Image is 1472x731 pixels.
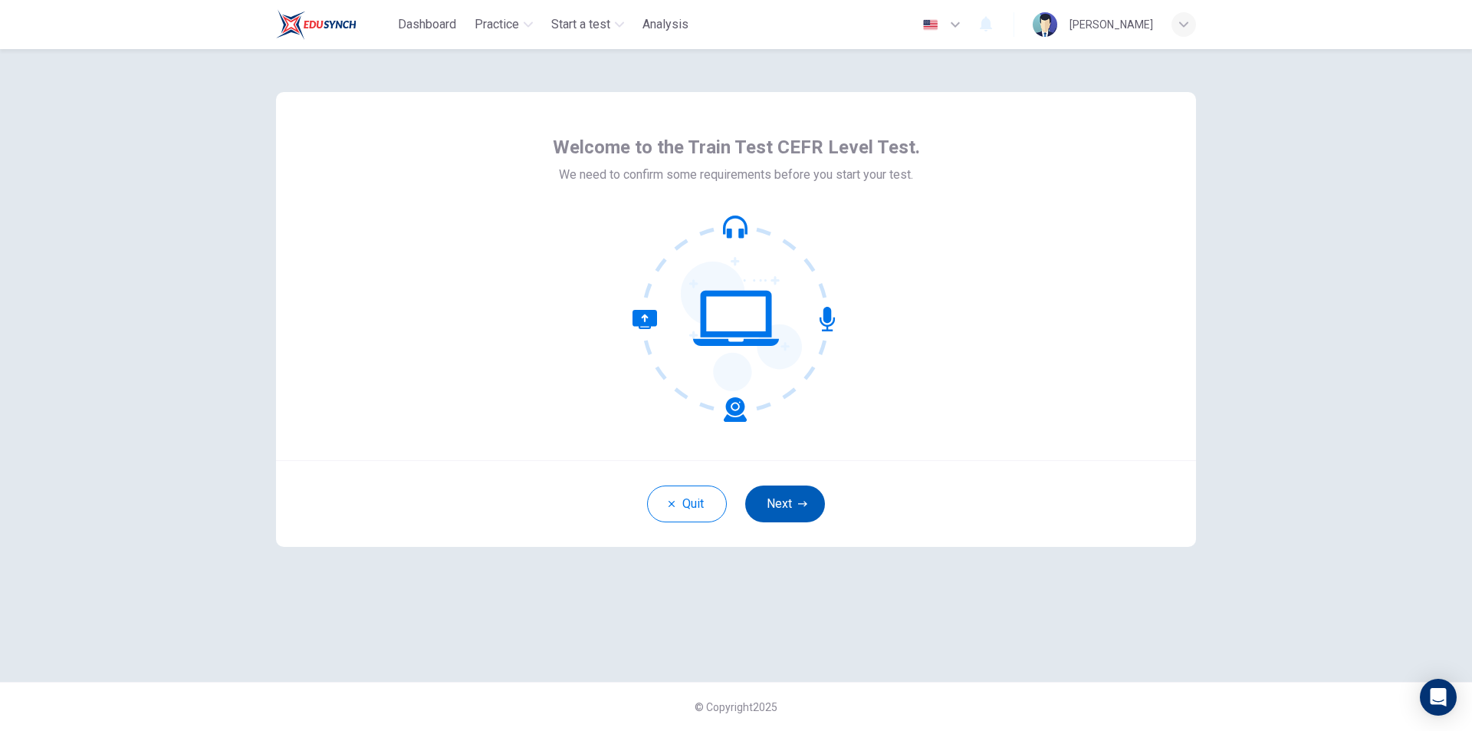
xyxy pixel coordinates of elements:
span: Practice [475,15,519,34]
div: Open Intercom Messenger [1420,679,1457,716]
div: [PERSON_NAME] [1069,15,1153,34]
span: Analysis [642,15,688,34]
button: Start a test [545,11,630,38]
span: Start a test [551,15,610,34]
img: en [921,19,940,31]
span: Dashboard [398,15,456,34]
span: We need to confirm some requirements before you start your test. [559,166,913,184]
button: Practice [468,11,539,38]
button: Quit [647,486,727,522]
button: Next [745,486,825,522]
a: Train Test logo [276,9,392,40]
img: Train Test logo [276,9,356,40]
button: Dashboard [392,11,462,38]
img: Profile picture [1033,12,1057,37]
span: © Copyright 2025 [695,701,777,713]
button: Analysis [636,11,695,38]
span: Welcome to the Train Test CEFR Level Test. [553,135,920,160]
